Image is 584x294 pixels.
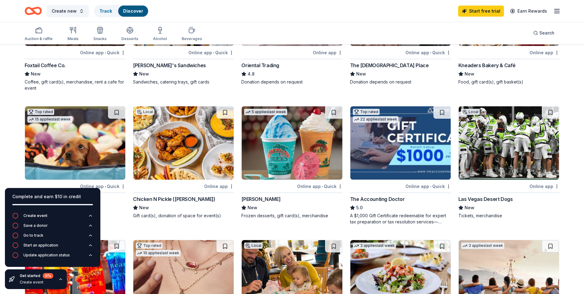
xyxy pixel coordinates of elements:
[12,223,93,232] button: Save a donor
[297,182,343,190] div: Online app Quick
[23,253,70,258] div: Update application status
[105,50,106,55] span: •
[213,50,214,55] span: •
[353,116,398,123] div: 22 applies last week
[182,36,202,41] div: Beverages
[248,204,257,211] span: New
[461,109,480,115] div: Local
[136,109,154,115] div: Local
[182,24,202,44] button: Beverages
[136,250,180,256] div: 10 applies last week
[506,6,551,17] a: Earn Rewards
[350,79,451,85] div: Donation depends on request
[25,106,126,219] a: Image for BarkBoxTop rated15 applieslast weekOnline app•QuickBarkBox5.0Dog toy(s), dog food
[322,184,323,189] span: •
[461,243,504,249] div: 3 applies last week
[94,5,149,17] button: TrackDiscover
[121,36,138,41] div: Desserts
[350,106,451,225] a: Image for The Accounting DoctorTop rated22 applieslast weekOnline app•QuickThe Accounting Doctor5...
[350,195,405,203] div: The Accounting Doctor
[313,49,343,56] div: Online app
[356,204,363,211] span: 5.0
[27,116,72,123] div: 15 applies last week
[350,213,451,225] div: A $1,000 Gift Certificate redeemable for expert tax preparation or tax resolution services—recipi...
[25,24,53,44] button: Auction & raffle
[350,106,451,180] img: Image for The Accounting Doctor
[242,106,342,180] img: Image for Bahama Buck's
[528,27,559,39] button: Search
[133,106,234,180] img: Image for Chicken N Pickle (Henderson)
[25,106,125,180] img: Image for BarkBox
[93,24,107,44] button: Snacks
[133,79,234,85] div: Sandwiches, catering trays, gift cards
[244,243,263,249] div: Local
[430,50,431,55] span: •
[458,6,504,17] a: Start free trial
[241,106,342,219] a: Image for Bahama Buck's5 applieslast weekOnline app•Quick[PERSON_NAME]NewFrozen desserts, gift ca...
[12,213,93,223] button: Create event
[93,36,107,41] div: Snacks
[356,70,366,78] span: New
[241,62,279,69] div: Oriental Trading
[405,182,451,190] div: Online app Quick
[133,213,234,219] div: Gift card(s), donation of space for event(s)
[430,184,431,189] span: •
[25,4,42,18] a: Home
[12,252,93,262] button: Update application status
[27,109,54,115] div: Top rated
[25,36,53,41] div: Auction & raffle
[459,106,559,180] img: Image for Las Vegas Desert Dogs
[31,70,41,78] span: New
[153,24,167,44] button: Alcohol
[133,195,215,203] div: Chicken N Pickle ([PERSON_NAME])
[20,273,53,279] div: Get started
[133,106,234,219] a: Image for Chicken N Pickle (Henderson)LocalOnline appChicken N Pickle ([PERSON_NAME])NewGift card...
[23,233,43,238] div: Go to track
[52,7,77,15] span: Create new
[353,109,380,115] div: Top rated
[67,36,79,41] div: Meals
[465,70,474,78] span: New
[43,273,53,279] div: 0 %
[139,204,149,211] span: New
[80,182,126,190] div: Online app Quick
[241,195,280,203] div: [PERSON_NAME]
[136,243,163,249] div: Top rated
[12,242,93,252] button: Start an application
[405,49,451,56] div: Online app Quick
[241,79,342,85] div: Donation depends on request
[23,223,48,228] div: Save a donor
[458,106,559,219] a: Image for Las Vegas Desert DogsLocalOnline appLas Vegas Desert DogsNewTickets, merchandise
[353,243,396,249] div: 3 applies last week
[530,182,559,190] div: Online app
[99,8,112,14] a: Track
[23,243,58,248] div: Start an application
[133,62,206,69] div: [PERSON_NAME]'s Sandwiches
[139,70,149,78] span: New
[539,29,554,37] span: Search
[241,213,342,219] div: Frozen desserts, gift card(s), merchandise
[12,232,93,242] button: Go to track
[458,195,513,203] div: Las Vegas Desert Dogs
[465,204,474,211] span: New
[47,5,89,17] button: Create new
[12,193,93,200] div: Complete and earn $10 in credit
[20,280,53,285] div: Create event
[244,109,287,115] div: 5 applies last week
[458,213,559,219] div: Tickets, merchandise
[105,184,106,189] span: •
[67,24,79,44] button: Meals
[350,62,429,69] div: The [DEMOGRAPHIC_DATA] Place
[153,36,167,41] div: Alcohol
[25,62,66,69] div: Foxtail Coffee Co.
[80,49,126,56] div: Online app Quick
[121,24,138,44] button: Desserts
[530,49,559,56] div: Online app
[23,213,47,218] div: Create event
[188,49,234,56] div: Online app Quick
[458,79,559,85] div: Food, gift card(s), gift basket(s)
[25,79,126,91] div: Coffee, gift card(s), merchandise, rent a cafe for event
[248,70,255,78] span: 4.8
[458,62,516,69] div: Kneaders Bakery & Café
[123,8,143,14] a: Discover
